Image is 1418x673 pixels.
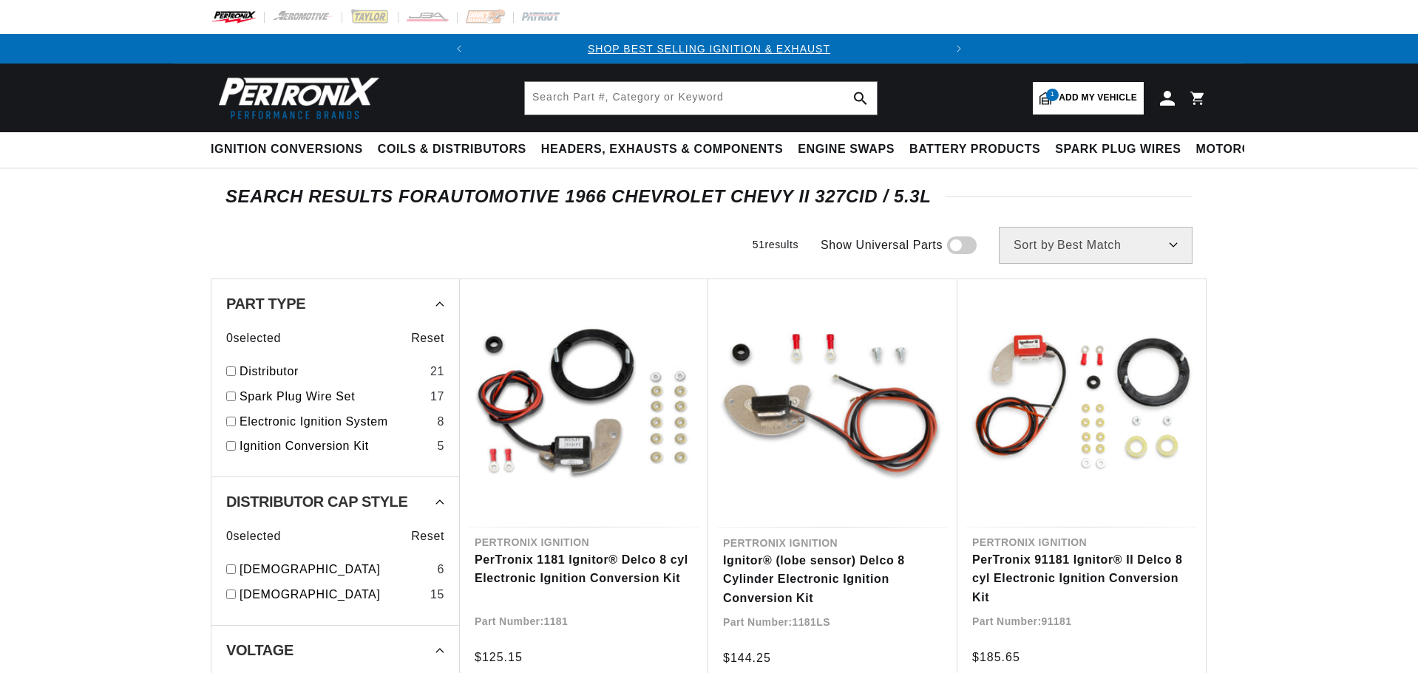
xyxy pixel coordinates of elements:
summary: Coils & Distributors [370,132,534,167]
button: Translation missing: en.sections.announcements.next_announcement [944,34,974,64]
span: Motorcycle [1196,142,1284,157]
span: Add my vehicle [1059,91,1137,105]
slideshow-component: Translation missing: en.sections.announcements.announcement_bar [174,34,1244,64]
span: 0 selected [226,329,281,348]
span: Reset [411,329,444,348]
span: Engine Swaps [798,142,895,157]
span: Headers, Exhausts & Components [541,142,783,157]
span: 51 results [753,239,798,250]
div: 6 [437,560,444,579]
span: Battery Products [909,142,1040,157]
a: [DEMOGRAPHIC_DATA] [240,560,431,579]
summary: Ignition Conversions [211,132,370,167]
summary: Motorcycle [1189,132,1292,167]
img: Pertronix [211,72,381,123]
span: Part Type [226,296,305,311]
summary: Engine Swaps [790,132,902,167]
a: Ignition Conversion Kit [240,437,431,456]
div: 17 [430,387,444,406]
div: 8 [437,412,444,431]
select: Sort by [999,227,1193,264]
span: Coils & Distributors [378,142,526,157]
span: Show Universal Parts [821,236,943,255]
a: Distributor [240,362,424,381]
a: Ignitor® (lobe sensor) Delco 8 Cylinder Electronic Ignition Conversion Kit [723,551,943,608]
div: 21 [430,362,444,381]
div: Announcement [474,41,944,57]
input: Search Part #, Category or Keyword [525,82,877,115]
a: PerTronix 1181 Ignitor® Delco 8 cyl Electronic Ignition Conversion Kit [475,550,693,588]
div: SEARCH RESULTS FOR Automotive 1966 Chevrolet Chevy II 327cid / 5.3L [225,189,1193,204]
div: 15 [430,585,444,604]
span: Ignition Conversions [211,142,363,157]
div: 5 [437,437,444,456]
button: search button [844,82,877,115]
span: Spark Plug Wires [1055,142,1181,157]
summary: Spark Plug Wires [1048,132,1188,167]
span: 1 [1046,89,1059,101]
summary: Battery Products [902,132,1048,167]
summary: Headers, Exhausts & Components [534,132,790,167]
a: Spark Plug Wire Set [240,387,424,406]
a: PerTronix 91181 Ignitor® II Delco 8 cyl Electronic Ignition Conversion Kit [972,550,1191,607]
a: Electronic Ignition System [240,412,431,431]
button: Translation missing: en.sections.announcements.previous_announcement [444,34,474,64]
span: Reset [411,527,444,546]
span: Distributor Cap Style [226,494,407,509]
span: 0 selected [226,527,281,546]
a: [DEMOGRAPHIC_DATA] [240,585,424,604]
span: Voltage [226,643,294,657]
a: 1Add my vehicle [1033,82,1144,115]
a: SHOP BEST SELLING IGNITION & EXHAUST [588,43,830,55]
div: 1 of 2 [474,41,944,57]
span: Sort by [1014,239,1054,251]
